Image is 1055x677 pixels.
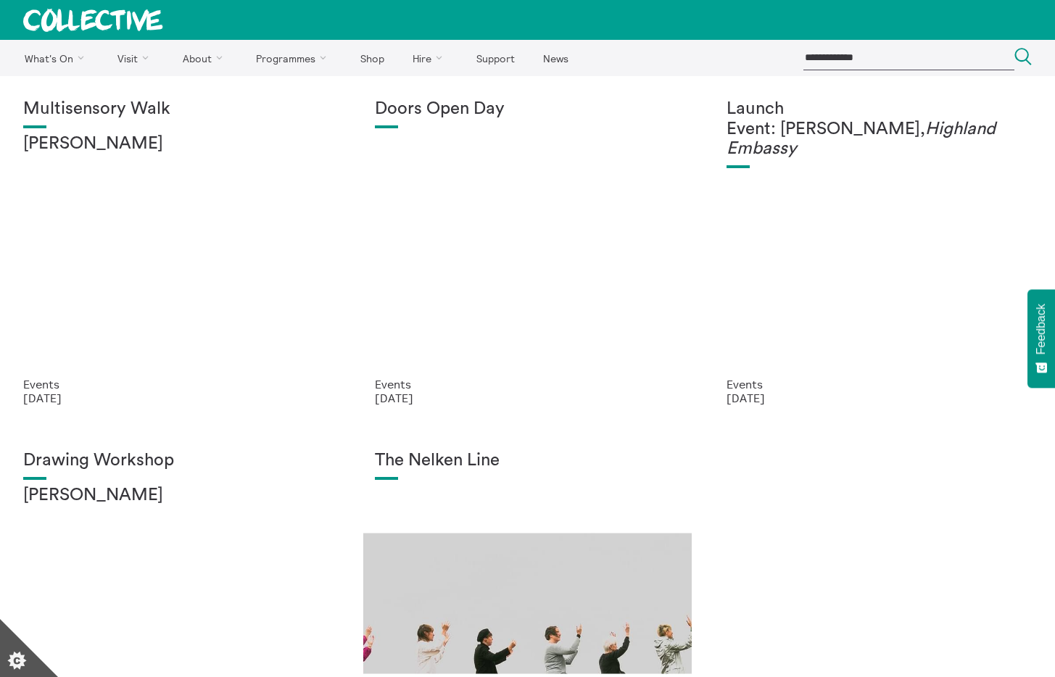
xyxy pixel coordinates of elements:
[400,40,461,76] a: Hire
[23,391,328,404] p: [DATE]
[352,76,703,428] a: Sally Jubb Doors Open Day Events [DATE]
[375,378,680,391] p: Events
[530,40,581,76] a: News
[463,40,527,76] a: Support
[170,40,241,76] a: About
[375,99,680,120] h1: Doors Open Day
[23,451,328,471] h1: Drawing Workshop
[23,134,328,154] h2: [PERSON_NAME]
[1035,304,1048,354] span: Feedback
[23,486,328,506] h2: [PERSON_NAME]
[23,99,328,120] h1: Multisensory Walk
[23,378,328,391] p: Events
[347,40,397,76] a: Shop
[727,120,996,158] em: Highland Embassy
[105,40,167,76] a: Visit
[727,99,1032,159] h1: Launch Event: [PERSON_NAME],
[1027,289,1055,388] button: Feedback - Show survey
[703,76,1055,428] a: Solar wheels 17 Launch Event: [PERSON_NAME],Highland Embassy Events [DATE]
[375,451,680,471] h1: The Nelken Line
[375,391,680,404] p: [DATE]
[727,378,1032,391] p: Events
[12,40,102,76] a: What's On
[727,391,1032,404] p: [DATE]
[244,40,345,76] a: Programmes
